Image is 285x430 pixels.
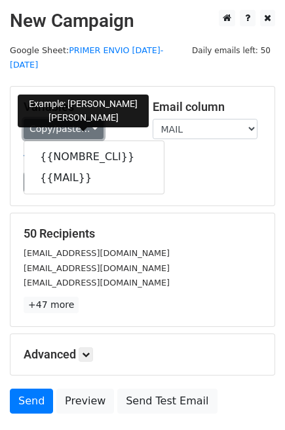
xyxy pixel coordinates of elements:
div: Example: [PERSON_NAME] [PERSON_NAME] [18,95,149,127]
a: Send [10,389,53,414]
small: [EMAIL_ADDRESS][DOMAIN_NAME] [24,248,170,258]
a: +47 more [24,297,79,313]
small: [EMAIL_ADDRESS][DOMAIN_NAME] [24,263,170,273]
h5: Email column [153,100,262,114]
small: Google Sheet: [10,45,163,70]
a: {{NOMBRE_CLI}} [24,146,164,167]
a: PRIMER ENVIO [DATE]-[DATE] [10,45,163,70]
iframe: Chat Widget [219,367,285,430]
a: {{MAIL}} [24,167,164,188]
h5: 50 Recipients [24,226,261,241]
h5: Advanced [24,347,261,362]
small: [EMAIL_ADDRESS][DOMAIN_NAME] [24,278,170,288]
a: Daily emails left: 50 [187,45,275,55]
a: Preview [56,389,114,414]
a: Send Test Email [117,389,217,414]
div: Widget de chat [219,367,285,430]
span: Daily emails left: 50 [187,43,275,58]
h2: New Campaign [10,10,275,32]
